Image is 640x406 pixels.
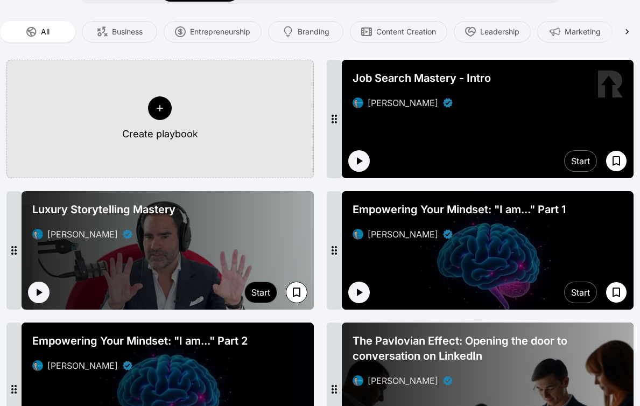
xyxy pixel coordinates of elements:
span: Marketing [565,26,601,37]
div: Create playbook [122,127,198,142]
div: Verified partner - David Camacho [442,97,453,108]
span: Job Search Mastery - Intro [353,71,491,86]
div: Start [571,286,590,299]
img: Entrepreneurship [175,26,186,37]
button: Entrepreneurship [164,21,262,43]
div: Start [251,286,270,299]
div: [PERSON_NAME] [368,96,438,109]
button: Business [82,21,157,43]
span: All [41,26,50,37]
div: [PERSON_NAME] [368,228,438,241]
img: All [26,26,37,37]
img: avatar of David Camacho [353,229,363,240]
button: Save [286,282,307,303]
img: avatar of David Camacho [32,229,43,240]
img: Marketing [550,26,560,37]
div: [PERSON_NAME] [47,228,118,241]
button: Play intro [348,150,370,172]
button: Start [564,150,597,172]
img: avatar of David Camacho [32,360,43,371]
span: Leadership [480,26,519,37]
div: [PERSON_NAME] [368,374,438,387]
button: Start [564,282,597,303]
button: Start [244,282,277,303]
div: Start [571,155,590,167]
span: Content Creation [376,26,436,37]
div: Verified partner - David Camacho [122,360,133,371]
img: Leadership [465,26,476,37]
span: Business [112,26,143,37]
span: The Pavlovian Effect: Opening the door to conversation on LinkedIn [353,333,623,363]
button: Create playbook [6,60,314,178]
div: [PERSON_NAME] [47,359,118,372]
button: Content Creation [350,21,447,43]
img: Business [97,26,108,37]
button: Save [606,282,627,303]
span: Entrepreneurship [190,26,250,37]
img: Content Creation [361,26,372,37]
img: Branding [283,26,293,37]
div: Verified partner - David Camacho [122,229,133,240]
button: Marketing [537,21,613,43]
span: Luxury Storytelling Mastery [32,202,175,217]
button: Save [606,150,627,172]
div: Verified partner - David Camacho [442,375,453,386]
span: Branding [298,26,329,37]
button: Play intro [28,282,50,303]
div: Verified partner - David Camacho [442,229,453,240]
span: Empowering Your Mindset: "I am..." Part 2 [32,333,248,348]
button: Branding [268,21,343,43]
button: Leadership [454,21,531,43]
button: Play intro [348,282,370,303]
span: Empowering Your Mindset: "I am..." Part 1 [353,202,566,217]
img: avatar of David Camacho [353,375,363,386]
img: avatar of David Camacho [353,97,363,108]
